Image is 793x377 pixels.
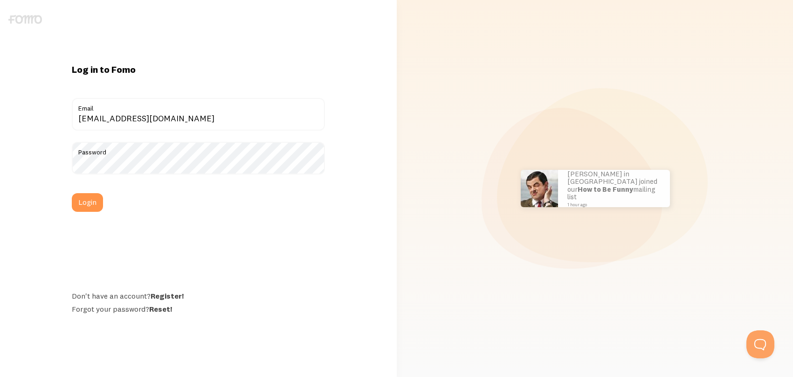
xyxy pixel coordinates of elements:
a: Reset! [149,304,172,314]
label: Password [72,142,325,158]
label: Email [72,98,325,114]
img: fomo-logo-gray-b99e0e8ada9f9040e2984d0d95b3b12da0074ffd48d1e5cb62ac37fc77b0b268.svg [8,15,42,24]
h1: Log in to Fomo [72,63,325,76]
div: Forgot your password? [72,304,325,314]
a: Register! [151,291,184,300]
div: Don't have an account? [72,291,325,300]
iframe: Help Scout Beacon - Open [746,330,774,358]
button: Login [72,193,103,212]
